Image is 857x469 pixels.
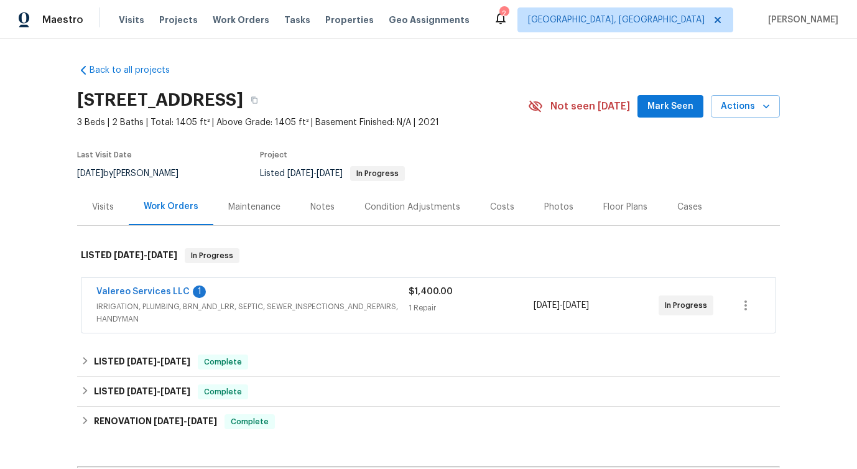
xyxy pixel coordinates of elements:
div: by [PERSON_NAME] [77,166,193,181]
span: [DATE] [147,251,177,259]
h6: LISTED [94,355,190,369]
a: Valereo Services LLC [96,287,190,296]
div: Costs [490,201,514,213]
span: Tasks [284,16,310,24]
span: $1,400.00 [409,287,453,296]
span: - [154,417,217,425]
span: Not seen [DATE] [550,100,630,113]
span: Complete [226,416,274,428]
span: Listed [260,169,405,178]
span: Complete [199,386,247,398]
span: [PERSON_NAME] [763,14,838,26]
span: [DATE] [563,301,589,310]
span: [DATE] [160,357,190,366]
h6: RENOVATION [94,414,217,429]
span: Mark Seen [647,99,693,114]
span: 3 Beds | 2 Baths | Total: 1405 ft² | Above Grade: 1405 ft² | Basement Finished: N/A | 2021 [77,116,528,129]
span: [DATE] [534,301,560,310]
div: Notes [310,201,335,213]
span: [DATE] [114,251,144,259]
span: - [287,169,343,178]
span: Maestro [42,14,83,26]
div: Floor Plans [603,201,647,213]
span: [GEOGRAPHIC_DATA], [GEOGRAPHIC_DATA] [528,14,705,26]
button: Mark Seen [637,95,703,118]
span: Complete [199,356,247,368]
a: Back to all projects [77,64,197,77]
h6: LISTED [81,248,177,263]
button: Actions [711,95,780,118]
span: [DATE] [154,417,183,425]
span: Visits [119,14,144,26]
span: Project [260,151,287,159]
span: [DATE] [187,417,217,425]
span: Properties [325,14,374,26]
div: Maintenance [228,201,280,213]
div: Condition Adjustments [364,201,460,213]
div: Photos [544,201,573,213]
div: RENOVATION [DATE]-[DATE]Complete [77,407,780,437]
span: [DATE] [317,169,343,178]
span: IRRIGATION, PLUMBING, BRN_AND_LRR, SEPTIC, SEWER_INSPECTIONS_AND_REPAIRS, HANDYMAN [96,300,409,325]
div: Cases [677,201,702,213]
div: 1 [193,286,206,298]
span: - [127,357,190,366]
span: [DATE] [160,387,190,396]
span: [DATE] [77,169,103,178]
span: [DATE] [127,357,157,366]
span: - [127,387,190,396]
span: Projects [159,14,198,26]
div: LISTED [DATE]-[DATE]In Progress [77,236,780,276]
span: Actions [721,99,770,114]
div: LISTED [DATE]-[DATE]Complete [77,347,780,377]
h6: LISTED [94,384,190,399]
div: Visits [92,201,114,213]
span: - [534,299,589,312]
span: In Progress [351,170,404,177]
div: 1 Repair [409,302,534,314]
span: Last Visit Date [77,151,132,159]
span: [DATE] [127,387,157,396]
span: - [114,251,177,259]
div: Work Orders [144,200,198,213]
span: In Progress [665,299,712,312]
button: Copy Address [243,89,266,111]
h2: [STREET_ADDRESS] [77,94,243,106]
div: LISTED [DATE]-[DATE]Complete [77,377,780,407]
div: 2 [499,7,508,20]
span: In Progress [186,249,238,262]
span: Geo Assignments [389,14,470,26]
span: Work Orders [213,14,269,26]
span: [DATE] [287,169,313,178]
